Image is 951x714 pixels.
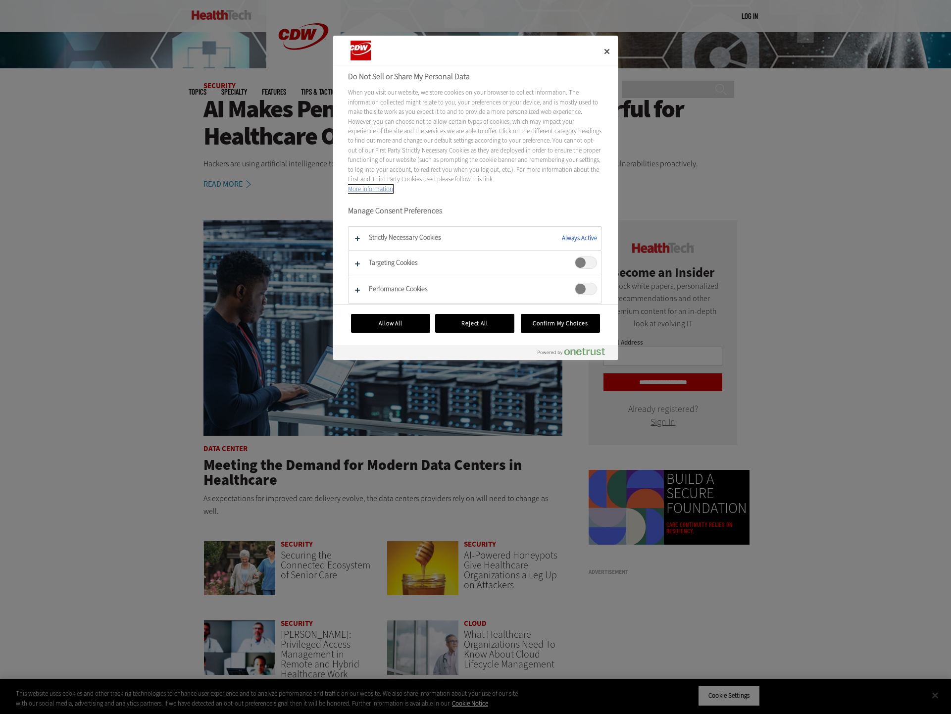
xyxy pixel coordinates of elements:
a: More information about your privacy, opens in a new tab [348,185,393,193]
h3: Manage Consent Preferences [348,206,601,221]
h2: Do Not Sell or Share My Personal Data [348,71,601,83]
button: Close [596,41,618,62]
div: When you visit our website, we store cookies on your browser to collect information. The informat... [348,88,601,194]
a: Powered by OneTrust Opens in a new Tab [538,348,613,360]
div: Preference center [333,36,618,360]
span: Performance Cookies [575,283,597,295]
button: Allow All [351,314,430,333]
button: Reject All [435,314,514,333]
img: Powered by OneTrust Opens in a new Tab [538,348,605,356]
div: Do Not Sell or Share My Personal Data [333,36,618,360]
span: Targeting Cookies [575,256,597,269]
img: Company Logo [348,41,396,60]
div: Company Logo [348,41,407,60]
button: Confirm My Choices [521,314,600,333]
